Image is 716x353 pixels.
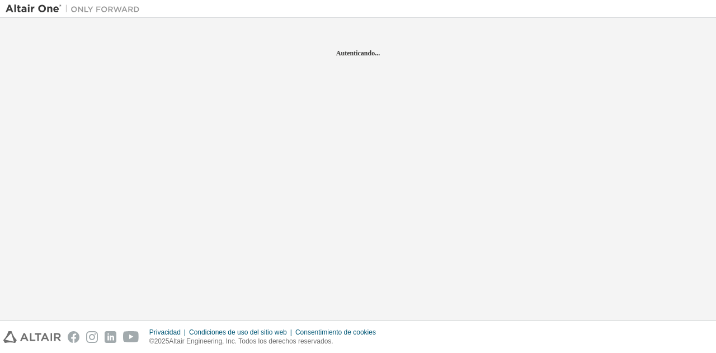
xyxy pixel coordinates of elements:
img: instagram.svg [86,331,98,343]
font: Privacidad [149,328,181,336]
font: Altair Engineering, Inc. Todos los derechos reservados. [169,337,333,345]
img: youtube.svg [123,331,139,343]
font: 2025 [154,337,169,345]
font: © [149,337,154,345]
font: Consentimiento de cookies [295,328,376,336]
img: altair_logo.svg [3,331,61,343]
img: linkedin.svg [105,331,116,343]
font: Autenticando... [336,49,380,57]
font: Condiciones de uso del sitio web [189,328,287,336]
img: facebook.svg [68,331,79,343]
img: Altair Uno [6,3,145,15]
